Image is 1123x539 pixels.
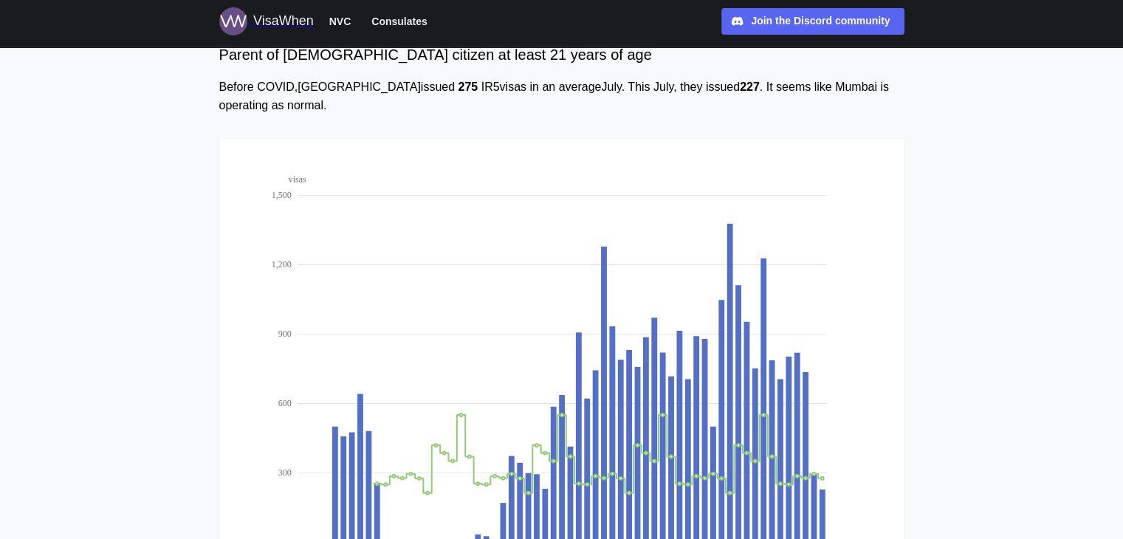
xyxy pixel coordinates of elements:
span: NVC [329,13,351,30]
strong: 227 [740,80,760,93]
text: 1,500 [271,190,291,200]
text: visas [288,174,306,185]
text: 1,200 [271,259,291,269]
text: 600 [278,398,291,408]
button: NVC [323,12,358,31]
div: Parent of [DEMOGRAPHIC_DATA] citizen at least 21 years of age [219,44,904,66]
div: Join the Discord community [751,13,890,30]
a: Join the Discord community [721,8,904,35]
a: Logo for VisaWhen VisaWhen [219,7,314,35]
img: Logo for VisaWhen [219,7,247,35]
button: Consulates [365,12,433,31]
div: VisaWhen [253,11,314,32]
strong: 275 [458,80,478,93]
span: Consulates [371,13,427,30]
text: 300 [278,467,291,478]
text: 900 [278,329,291,339]
div: Before COVID, [GEOGRAPHIC_DATA] issued IR5 visas in an average July . This July , they issued . I... [219,78,904,115]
